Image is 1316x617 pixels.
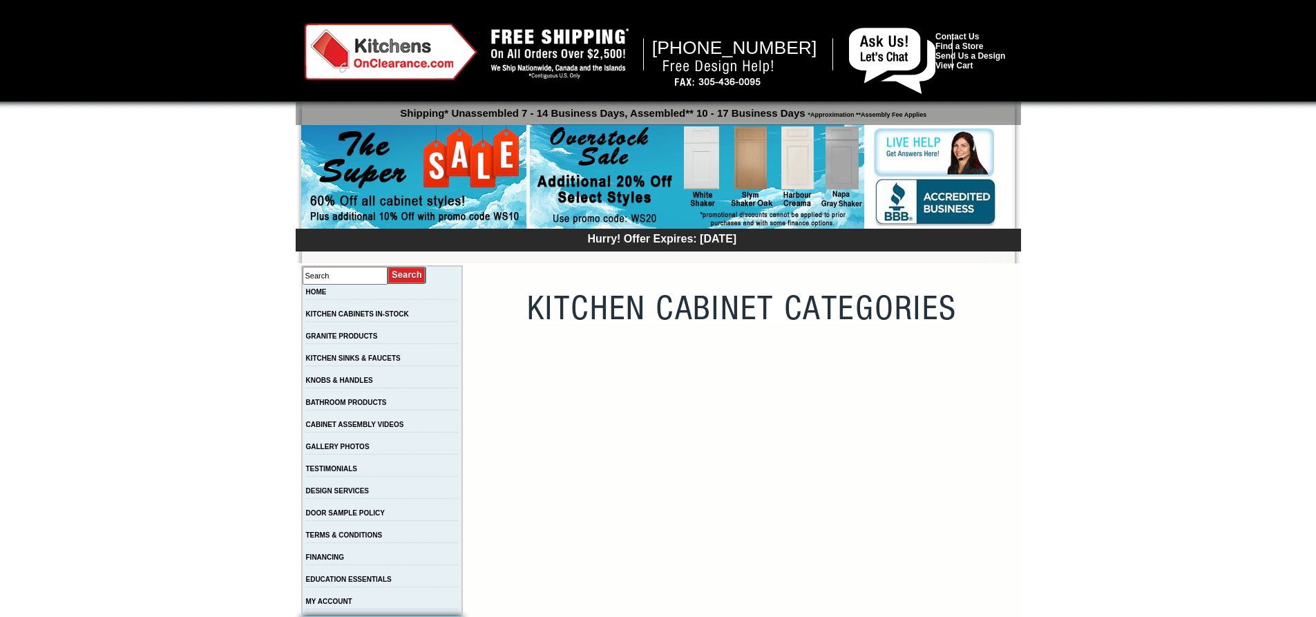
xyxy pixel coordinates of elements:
span: *Approximation **Assembly Fee Applies [805,108,927,118]
a: KNOBS & HANDLES [306,377,373,384]
a: GRANITE PRODUCTS [306,332,378,340]
span: [PHONE_NUMBER] [652,37,817,58]
a: HOME [306,288,327,296]
a: MY ACCOUNT [306,598,352,605]
a: Find a Store [935,41,983,51]
a: Send Us a Design [935,51,1005,61]
a: KITCHEN SINKS & FAUCETS [306,354,401,362]
a: DOOR SAMPLE POLICY [306,509,385,517]
input: Submit [388,266,427,285]
a: View Cart [935,61,973,70]
a: KITCHEN CABINETS IN-STOCK [306,310,409,318]
a: DESIGN SERVICES [306,487,370,495]
a: CABINET ASSEMBLY VIDEOS [306,421,404,428]
a: EDUCATION ESSENTIALS [306,576,392,583]
a: TESTIMONIALS [306,465,357,473]
a: GALLERY PHOTOS [306,443,370,450]
a: BATHROOM PRODUCTS [306,399,387,406]
a: FINANCING [306,553,345,561]
a: TERMS & CONDITIONS [306,531,383,539]
img: Kitchens on Clearance Logo [305,23,477,80]
p: Shipping* Unassembled 7 - 14 Business Days, Assembled** 10 - 17 Business Days [303,101,1021,119]
div: Hurry! Offer Expires: [DATE] [303,231,1021,245]
a: Contact Us [935,32,979,41]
